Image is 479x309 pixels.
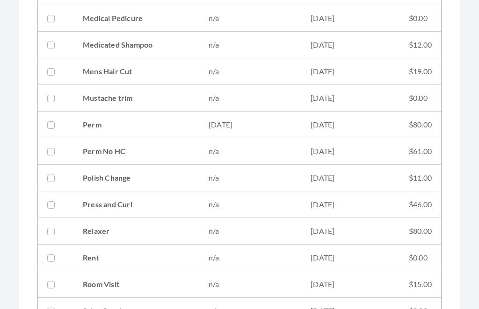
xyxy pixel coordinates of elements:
td: n/a [199,32,301,58]
td: n/a [199,218,301,245]
td: Press and Curl [73,191,199,218]
td: $80.00 [399,112,441,138]
td: [DATE] [301,165,399,191]
td: $0.00 [399,5,441,32]
td: [DATE] [301,112,399,138]
td: [DATE] [301,218,399,245]
td: [DATE] [301,191,399,218]
td: n/a [199,271,301,298]
td: [DATE] [301,245,399,271]
td: $19.00 [399,58,441,85]
td: $11.00 [399,165,441,191]
td: Relaxer [73,218,199,245]
td: Rent [73,245,199,271]
td: $46.00 [399,191,441,218]
td: $61.00 [399,138,441,165]
td: [DATE] [301,138,399,165]
td: Mustache trim [73,85,199,112]
td: n/a [199,191,301,218]
td: $0.00 [399,85,441,112]
td: [DATE] [301,85,399,112]
td: Perm [73,112,199,138]
td: Medical Pedicure [73,5,199,32]
td: Perm No HC [73,138,199,165]
td: n/a [199,245,301,271]
td: n/a [199,58,301,85]
td: $80.00 [399,218,441,245]
td: Medicated Shampoo [73,32,199,58]
td: n/a [199,138,301,165]
td: $12.00 [399,32,441,58]
td: $15.00 [399,271,441,298]
td: [DATE] [199,112,301,138]
td: $0.00 [399,245,441,271]
td: Polish Change [73,165,199,191]
td: Mens Hair Cut [73,58,199,85]
td: [DATE] [301,271,399,298]
td: n/a [199,165,301,191]
td: n/a [199,85,301,112]
td: [DATE] [301,32,399,58]
td: [DATE] [301,58,399,85]
td: n/a [199,5,301,32]
td: Room Visit [73,271,199,298]
td: [DATE] [301,5,399,32]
